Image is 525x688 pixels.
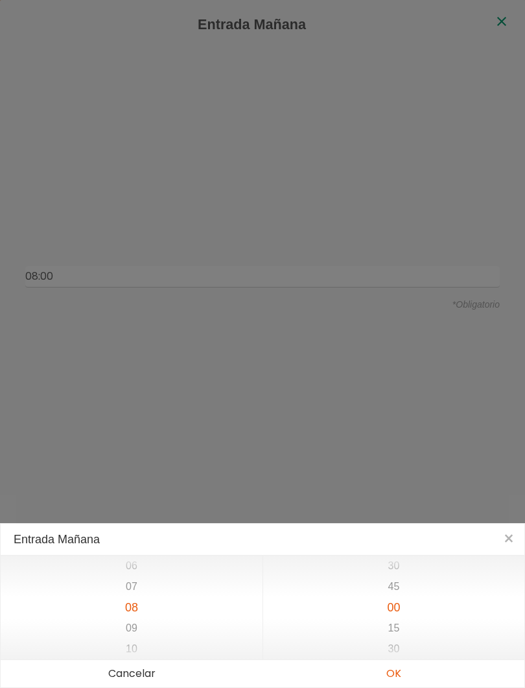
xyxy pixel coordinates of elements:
h4: Entrada Mañana [14,533,511,546]
button: Close [493,524,524,555]
button: OK [262,660,524,687]
li: 00 [263,597,524,618]
button: Cancelar [1,660,262,687]
li: 08 [1,597,262,618]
